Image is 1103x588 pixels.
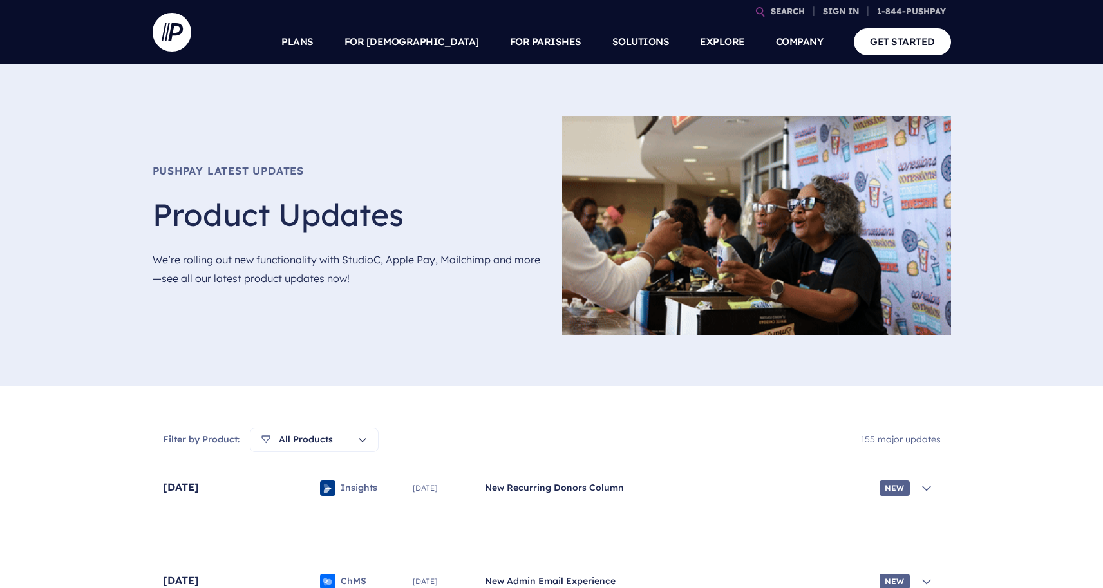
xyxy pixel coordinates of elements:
span: [DATE] [413,578,475,585]
span: 155 major updates [861,433,941,445]
span: Filter by Product: [163,433,240,446]
span: Pushpay Latest Updates [153,163,542,178]
span: [DATE] [163,473,292,504]
a: FOR PARISHES [510,19,581,64]
span: [DATE] [413,484,475,492]
span: Insights [341,482,377,495]
a: COMPANY [776,19,824,64]
a: EXPLORE [700,19,745,64]
button: All Products [250,428,379,452]
span: New [880,480,910,496]
span: New Admin Email Experience [485,575,874,588]
span: ChMS [341,575,366,588]
span: All Products [261,433,333,446]
a: GET STARTED [854,28,951,55]
p: We’re rolling out new functionality with StudioC, Apple Pay, Mailchimp and more—see all our lates... [153,251,542,288]
a: SOLUTIONS [612,19,670,64]
a: FOR [DEMOGRAPHIC_DATA] [344,19,479,64]
img: Wu8uyGq4QNLFeSviyBY32K.jpg [562,116,951,335]
a: PLANS [281,19,314,64]
h1: Product Updates [153,199,542,230]
span: New Recurring Donors Column [485,482,874,495]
